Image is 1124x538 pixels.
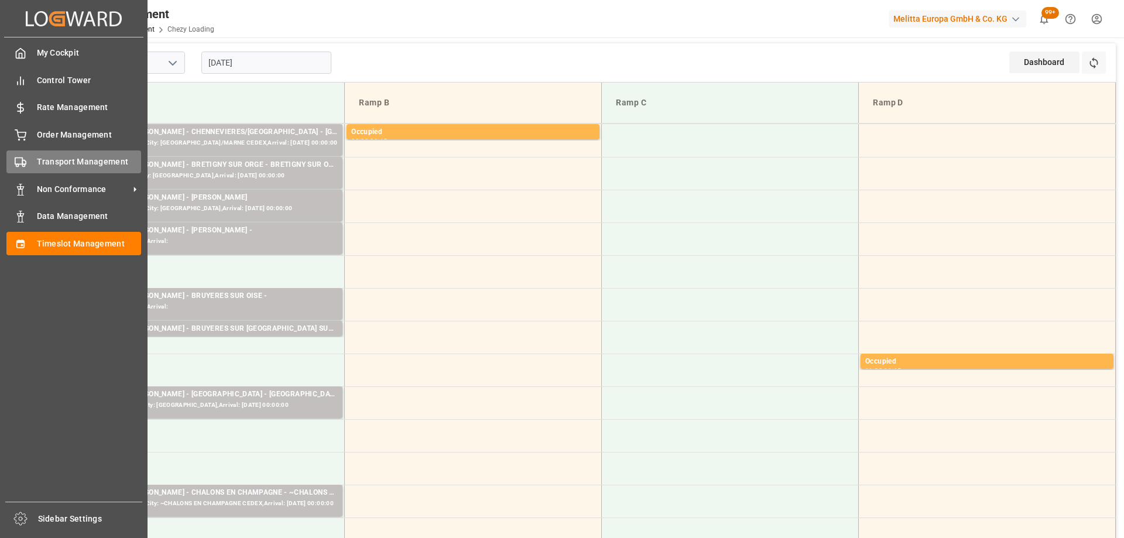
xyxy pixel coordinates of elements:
div: Ramp C [611,92,849,114]
span: Rate Management [37,101,142,114]
button: Melitta Europa GmbH & Co. KG [889,8,1031,30]
span: Data Management [37,210,142,222]
div: 11:30 [865,368,882,373]
a: Data Management [6,205,141,228]
div: Transport [PERSON_NAME] - CHALONS EN CHAMPAGNE - ~CHALONS EN CHAMPAGNE CEDEX [94,487,338,499]
div: Pallets: 4,TU: 128,City: [GEOGRAPHIC_DATA]/MARNE CEDEX,Arrival: [DATE] 00:00:00 [94,138,338,148]
div: - [882,368,884,373]
div: 11:45 [884,368,901,373]
div: Pallets: ,TU: 82,City: [GEOGRAPHIC_DATA],Arrival: [DATE] 00:00:00 [94,171,338,181]
a: Timeslot Management [6,232,141,255]
div: Transport [PERSON_NAME] - BRUYERES SUR [GEOGRAPHIC_DATA] SUR [GEOGRAPHIC_DATA] [94,323,338,335]
div: Pallets: ,TU: 64,City: [GEOGRAPHIC_DATA],Arrival: [DATE] 00:00:00 [94,335,338,345]
div: Pallets: 2,TU: 857,City: ~CHALONS EN CHAMPAGNE CEDEX,Arrival: [DATE] 00:00:00 [94,499,338,509]
div: 08:00 [351,138,368,143]
div: Pallets: ,TU: ,City: ,Arrival: [94,302,338,312]
div: Ramp B [354,92,592,114]
div: Transport [PERSON_NAME] - [PERSON_NAME] - [94,225,338,237]
div: Pallets: ,TU: 442,City: [GEOGRAPHIC_DATA],Arrival: [DATE] 00:00:00 [94,400,338,410]
button: open menu [163,54,181,72]
a: Transport Management [6,150,141,173]
div: Pallets: 2,TU: 302,City: [GEOGRAPHIC_DATA],Arrival: [DATE] 00:00:00 [94,204,338,214]
a: My Cockpit [6,42,141,64]
div: Transport [PERSON_NAME] - [PERSON_NAME] [94,192,338,204]
div: Transport [PERSON_NAME] - [GEOGRAPHIC_DATA] - [GEOGRAPHIC_DATA] [94,389,338,400]
div: Transport [PERSON_NAME] - BRETIGNY SUR ORGE - BRETIGNY SUR ORGE [94,159,338,171]
span: Control Tower [37,74,142,87]
div: Transport [PERSON_NAME] - BRUYERES SUR OISE - [94,290,338,302]
div: - [368,138,370,143]
span: Transport Management [37,156,142,168]
span: 99+ [1041,7,1059,19]
span: Timeslot Management [37,238,142,250]
a: Order Management [6,123,141,146]
button: show 100 new notifications [1031,6,1057,32]
a: Control Tower [6,68,141,91]
a: Rate Management [6,96,141,119]
input: DD-MM-YYYY [201,52,331,74]
div: 08:15 [370,138,387,143]
div: Dashboard [1009,52,1080,73]
div: Ramp A [97,92,335,114]
div: Ramp D [868,92,1106,114]
div: Transport [PERSON_NAME] - CHENNEVIERES/[GEOGRAPHIC_DATA] - [GEOGRAPHIC_DATA]/MARNE CEDEX [94,126,338,138]
span: Sidebar Settings [38,513,143,525]
div: Occupied [351,126,595,138]
span: Non Conformance [37,183,129,196]
span: My Cockpit [37,47,142,59]
span: Order Management [37,129,142,141]
div: Melitta Europa GmbH & Co. KG [889,11,1026,28]
div: Pallets: ,TU: ,City: ,Arrival: [94,237,338,246]
button: Help Center [1057,6,1084,32]
div: Occupied [865,356,1109,368]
